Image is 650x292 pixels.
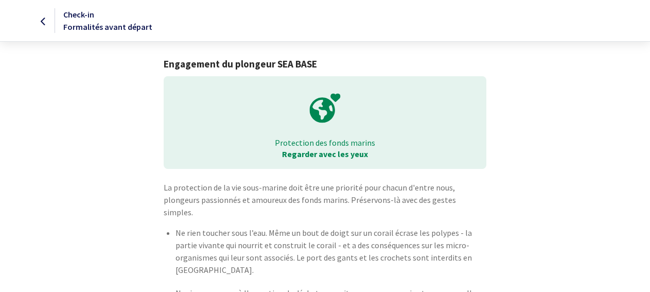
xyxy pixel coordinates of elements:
[164,58,486,70] h1: Engagement du plongeur SEA BASE
[63,9,152,32] span: Check-in Formalités avant départ
[164,181,486,218] p: La protection de la vie sous-marine doit être une priorité pour chacun d'entre nous, plongeurs pa...
[282,149,368,159] strong: Regarder avec les yeux
[175,227,486,276] p: Ne rien toucher sous l’eau. Même un bout de doigt sur un corail écrase les polypes - la partie vi...
[171,137,479,148] p: Protection des fonds marins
